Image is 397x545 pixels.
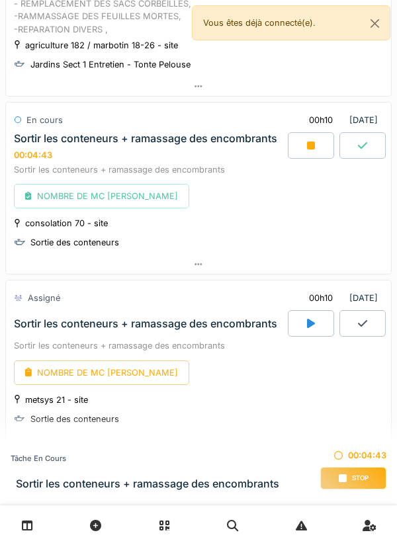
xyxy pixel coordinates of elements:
div: 00:04:43 [320,449,386,462]
div: NOMBRE DE MC [PERSON_NAME] [14,360,189,385]
div: Sortir les conteneurs + ramassage des encombrants [14,163,383,176]
div: 00h10 [309,292,333,304]
div: Sortir les conteneurs + ramassage des encombrants [14,339,383,352]
div: Sortie des conteneurs [30,236,119,249]
button: Close [360,6,390,41]
div: Vous êtes déjà connecté(e). [192,5,390,40]
div: 00h10 [309,114,333,126]
div: [DATE] [298,108,383,132]
div: [DATE] [298,286,383,310]
span: Stop [352,474,369,483]
div: Jardins Sect 1 Entretien - Tonte Pelouse [30,58,191,71]
div: consolation 70 - site [25,217,108,230]
h3: Sortir les conteneurs + ramassage des encombrants [16,478,279,490]
div: NOMBRE DE MC [PERSON_NAME] [14,184,189,208]
div: Sortir les conteneurs + ramassage des encombrants [14,132,277,145]
div: metsys 21 - site [25,394,88,406]
div: Sortie des conteneurs [30,413,119,425]
div: Assigné [28,292,60,304]
div: 00:04:43 [14,150,52,160]
div: agriculture 182 / marbotin 18-26 - site [25,39,178,52]
div: Tâche en cours [11,453,279,464]
div: Sortir les conteneurs + ramassage des encombrants [14,317,277,330]
div: En cours [26,114,63,126]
